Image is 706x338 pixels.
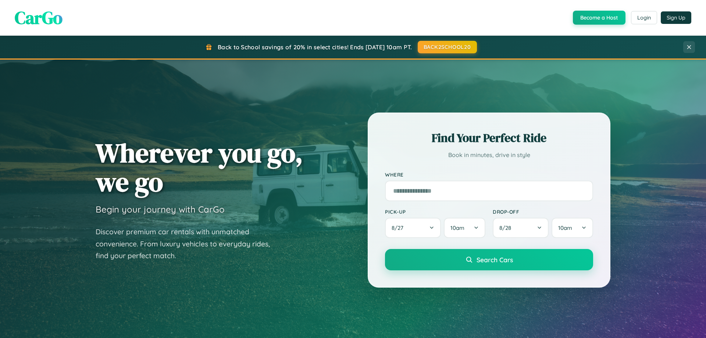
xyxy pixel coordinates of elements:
button: 10am [444,218,485,238]
button: Login [631,11,657,24]
h3: Begin your journey with CarGo [96,204,225,215]
span: Back to School savings of 20% in select cities! Ends [DATE] 10am PT. [218,43,412,51]
span: Search Cars [477,256,513,264]
h1: Wherever you go, we go [96,138,303,196]
h2: Find Your Perfect Ride [385,130,593,146]
label: Where [385,171,593,178]
label: Drop-off [493,209,593,215]
span: 10am [558,224,572,231]
button: 8/27 [385,218,441,238]
button: BACK2SCHOOL20 [418,41,477,53]
button: Become a Host [573,11,625,25]
span: 10am [450,224,464,231]
p: Discover premium car rentals with unmatched convenience. From luxury vehicles to everyday rides, ... [96,226,279,262]
button: 8/28 [493,218,549,238]
button: Search Cars [385,249,593,270]
button: 10am [552,218,593,238]
span: 8 / 27 [392,224,407,231]
p: Book in minutes, drive in style [385,150,593,160]
span: 8 / 28 [499,224,515,231]
span: CarGo [15,6,63,30]
button: Sign Up [661,11,691,24]
label: Pick-up [385,209,485,215]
